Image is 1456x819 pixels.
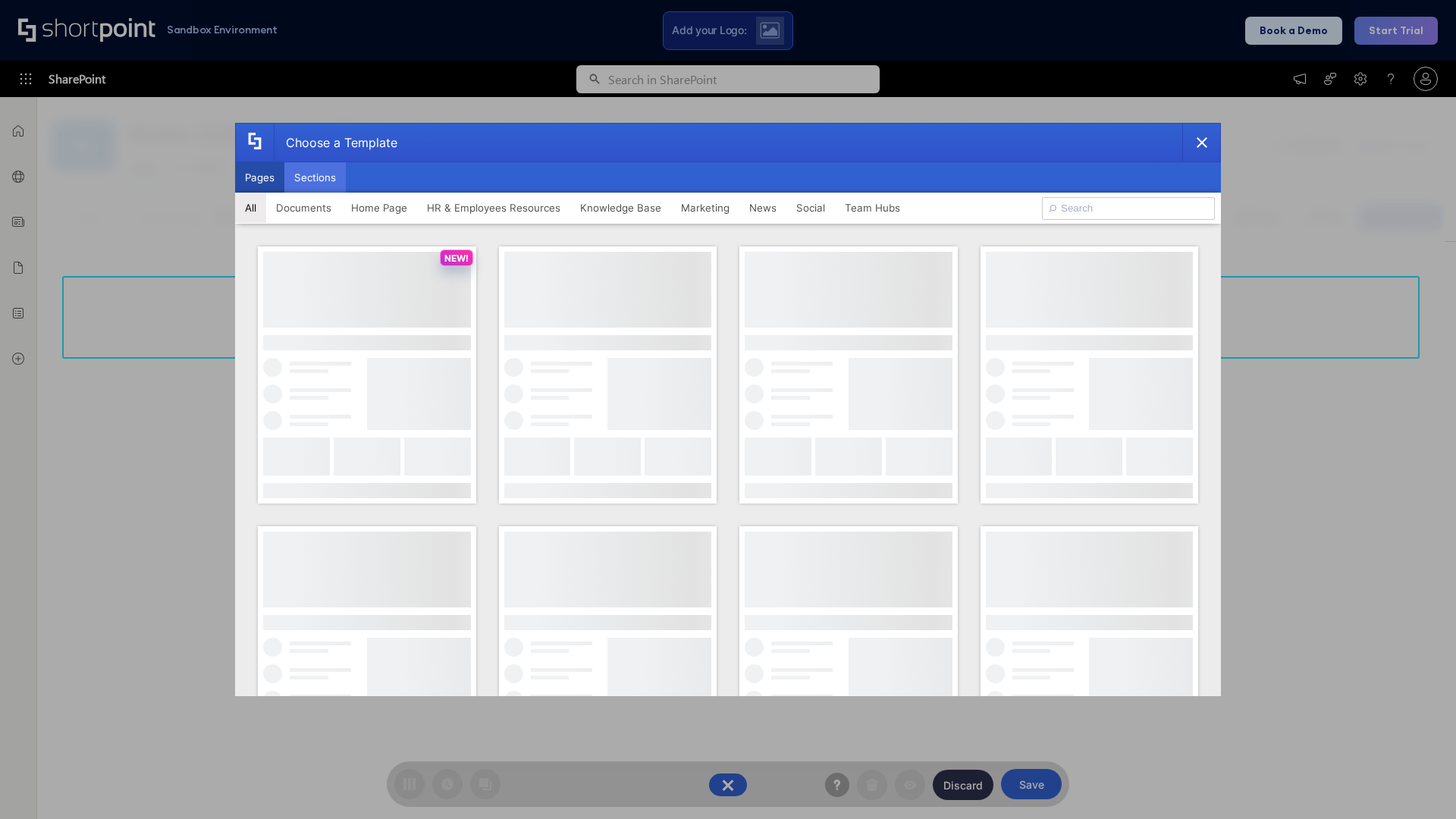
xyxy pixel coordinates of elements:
input: Search [1042,197,1215,220]
button: Team Hubs [835,193,910,223]
button: Documents [266,193,341,223]
iframe: Chat Widget [1380,746,1456,819]
button: Marketing [671,193,739,223]
button: News [739,193,786,223]
button: Home Page [341,193,417,223]
p: NEW! [444,253,469,264]
button: Pages [235,162,284,193]
button: HR & Employees Resources [417,193,570,223]
button: Social [786,193,835,223]
button: Sections [284,162,346,193]
div: template selector [235,123,1221,696]
button: Knowledge Base [570,193,671,223]
div: Choose a Template [274,124,397,162]
button: All [235,193,266,223]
